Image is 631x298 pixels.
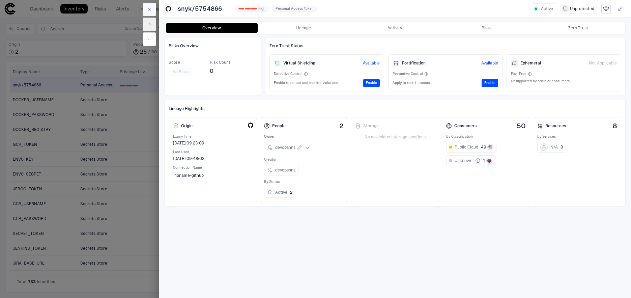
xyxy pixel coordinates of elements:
[355,134,435,140] span: No associated storage locations
[264,165,298,175] button: devopsnns
[482,79,498,87] button: Enable
[488,145,492,149] img: US
[210,68,230,75] span: 0
[178,5,222,13] span: snyk/5754866
[537,142,566,153] button: N/A8
[210,60,230,65] span: Risk Count
[570,6,594,11] span: Unprotected
[276,6,314,11] span: Personal Access Token
[264,180,344,184] span: By Status
[274,72,303,76] span: Detective Control
[482,25,491,31] div: Risks
[264,187,295,198] button: Active2
[176,3,231,14] button: snyk/5754866
[166,23,258,33] button: Overview
[238,8,244,9] div: 0
[258,23,349,33] button: Lineage
[275,145,295,150] span: devopsnns
[393,72,423,76] span: Preventive Control
[446,142,496,153] button: Public Cloud49US
[402,60,426,66] span: Fortification
[173,156,204,161] div: 8/27/2025 15:48:03 (GMT+00:00 UTC)
[173,140,204,146] span: [DATE] 09:23:09
[511,72,526,76] span: Risk-Free
[264,157,344,162] span: Creator
[363,60,380,66] span: Available
[446,123,477,129] div: Consumers
[568,25,588,31] div: Zero Trust
[601,4,611,13] div: Mark as Crown Jewel
[173,170,213,181] button: noname-github
[247,123,253,128] div: GitHub
[258,6,265,11] span: High
[173,165,253,170] span: Connection Name
[173,134,253,139] span: Expiry Time
[264,134,344,139] span: Owner
[269,42,621,50] div: Zero Trust Status
[455,144,478,150] span: Public Cloud
[173,156,204,161] span: [DATE] 09:48:03
[481,144,486,150] span: 49
[264,123,286,129] div: People
[173,150,253,155] span: Last Used
[169,42,257,50] div: Risks Overview
[455,158,472,163] span: Unknown
[290,190,292,195] span: 2
[487,159,491,163] img: US
[483,158,485,163] span: 1
[283,60,315,66] span: Virtual Shielding
[173,123,193,129] div: Origin
[613,122,617,130] span: 8
[446,134,526,139] span: By Classification
[446,155,495,166] button: Unknown1US
[173,140,204,146] div: 3/27/2026 15:23:09 (GMT+00:00 UTC)
[274,81,338,85] span: Enable to detect and monitor violations
[245,8,251,9] div: 1
[169,60,192,65] span: Score
[517,122,526,130] span: 50
[251,8,257,9] div: 2
[511,79,570,84] span: Unsupported by origin or consumers
[355,123,379,129] div: Storage
[541,6,553,11] span: Active
[275,167,295,173] span: devopsnns
[561,144,563,150] span: 8
[169,104,621,113] div: Lineage Highlights
[520,60,541,66] span: Ephemeral
[537,123,566,129] div: Resources
[172,69,189,75] span: No Risks
[174,173,204,178] span: noname-github
[537,134,617,139] span: By Services
[393,81,431,85] span: Apply to restrict access
[339,122,344,130] span: 2
[481,60,498,66] span: Available
[589,60,617,66] span: Not Applicable
[363,79,380,87] button: Enable
[166,6,171,11] div: GitHub
[349,23,441,33] button: Activity
[550,144,558,150] span: N/A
